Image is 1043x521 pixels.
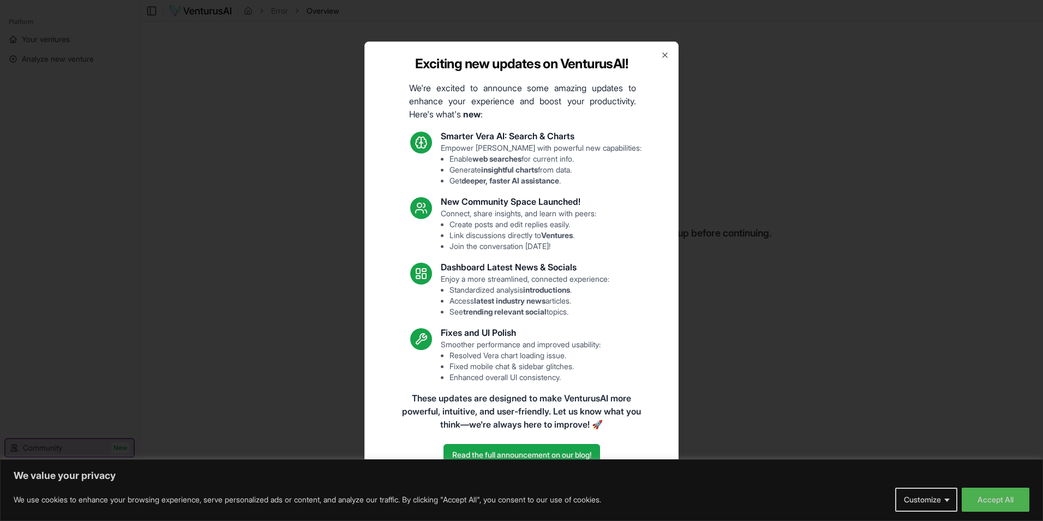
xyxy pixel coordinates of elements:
strong: deeper, faster AI assistance [461,176,559,185]
strong: insightful charts [481,165,538,174]
strong: Ventures [541,230,573,240]
li: Generate from data. [449,164,642,175]
p: Empower [PERSON_NAME] with powerful new capabilities: [441,143,642,186]
p: Connect, share insights, and learn with peers: [441,208,596,252]
li: Join the conversation [DATE]! [449,241,596,252]
h3: Dashboard Latest News & Socials [441,260,609,274]
li: Access articles. [449,295,609,306]
li: Enable for current info. [449,153,642,164]
strong: web searches [472,154,521,163]
strong: trending relevant social [463,307,547,316]
h3: New Community Space Launched! [441,195,596,208]
li: Fixed mobile chat & sidebar glitches. [449,361,601,372]
p: These updates are designed to make VenturusAI more powerful, intuitive, and user-friendly. Let us... [399,392,644,431]
li: Enhanced overall UI consistency. [449,372,601,383]
li: See topics. [449,306,609,317]
li: Get . [449,175,642,186]
h3: Smarter Vera AI: Search & Charts [441,129,642,143]
p: Smoother performance and improved usability: [441,339,601,383]
li: Create posts and edit replies easily. [449,219,596,230]
strong: latest industry news [474,296,546,305]
li: Standardized analysis . [449,285,609,295]
li: Link discussions directly to . [449,230,596,241]
h3: Fixes and UI Polish [441,326,601,339]
strong: introductions [523,285,570,294]
li: Resolved Vera chart loading issue. [449,350,601,361]
h2: Exciting new updates on VenturusAI! [415,55,628,73]
p: We're excited to announce some amazing updates to enhance your experience and boost your producti... [400,81,645,121]
strong: new [463,109,481,120]
a: Read the full announcement on our blog! [443,444,600,466]
p: Enjoy a more streamlined, connected experience: [441,274,609,317]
